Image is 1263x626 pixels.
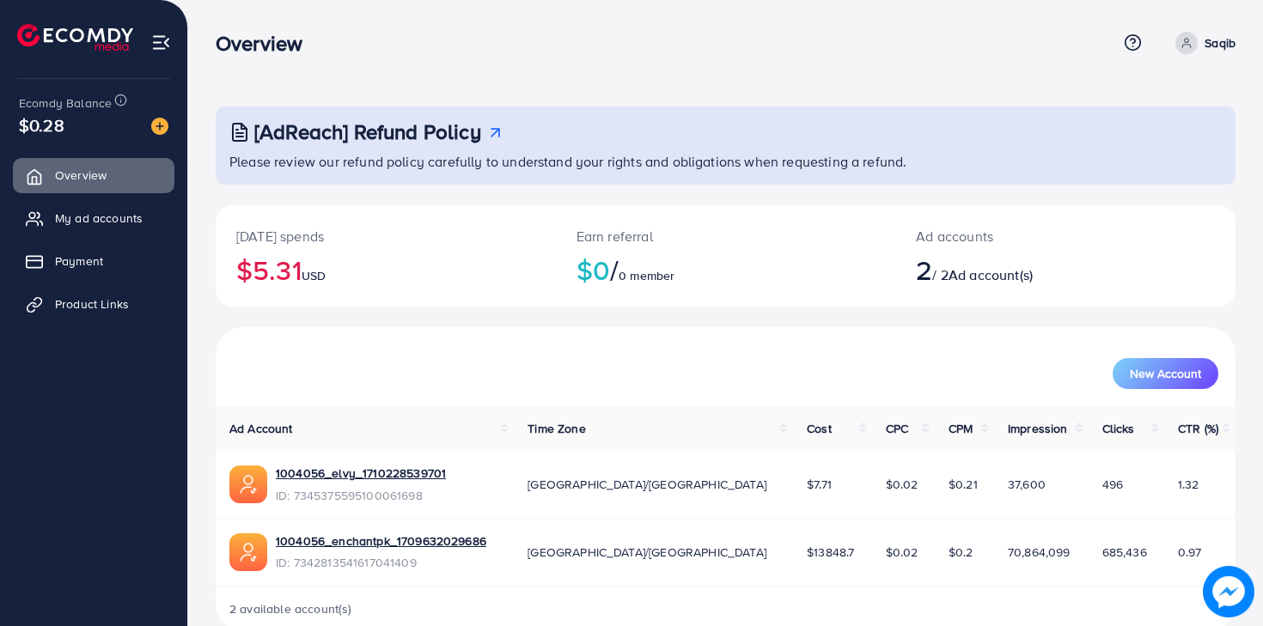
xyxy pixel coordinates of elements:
span: Payment [55,252,103,270]
span: 2 [916,250,932,289]
p: Earn referral [577,226,876,246]
span: 685,436 [1102,544,1147,561]
span: [GEOGRAPHIC_DATA]/[GEOGRAPHIC_DATA] [528,544,766,561]
a: 1004056_enchantpk_1709632029686 [276,532,486,550]
span: $0.28 [19,112,64,137]
span: Cost [807,420,832,437]
p: Please review our refund policy carefully to understand your rights and obligations when requesti... [229,151,1225,172]
span: My ad accounts [55,210,143,227]
span: Clicks [1102,420,1135,437]
span: 0 member [619,267,674,284]
p: Ad accounts [916,226,1130,246]
span: $7.71 [807,476,832,493]
span: $0.02 [886,476,918,493]
h3: [AdReach] Refund Policy [254,119,481,144]
span: 2 available account(s) [229,600,352,617]
a: Product Links [13,287,174,321]
span: Ad Account [229,420,293,437]
span: / [610,250,619,289]
h2: $0 [577,253,876,286]
span: CPM [949,420,973,437]
p: [DATE] spends [236,226,535,246]
span: $0.21 [949,476,978,493]
h2: $5.31 [236,253,535,286]
a: 1004056_elvy_1710228539701 [276,465,446,482]
span: Ecomdy Balance [19,94,112,112]
img: image [1203,566,1254,617]
span: USD [302,267,326,284]
span: 496 [1102,476,1123,493]
h2: / 2 [916,253,1130,286]
span: ID: 7345375595100061698 [276,487,446,504]
img: menu [151,33,171,52]
span: ID: 7342813541617041409 [276,554,486,571]
a: Saqib [1168,32,1236,54]
a: Payment [13,244,174,278]
span: 37,600 [1008,476,1046,493]
span: 1.32 [1178,476,1199,493]
img: logo [17,24,133,51]
span: CTR (%) [1178,420,1218,437]
a: Overview [13,158,174,192]
a: My ad accounts [13,201,174,235]
span: Ad account(s) [949,265,1033,284]
button: New Account [1113,358,1218,389]
img: ic-ads-acc.e4c84228.svg [229,533,267,571]
span: CPC [886,420,908,437]
span: Product Links [55,295,129,313]
span: Time Zone [528,420,585,437]
span: $0.2 [949,544,973,561]
span: Overview [55,167,107,184]
span: $13848.7 [807,544,854,561]
span: New Account [1130,368,1201,380]
h3: Overview [216,31,316,56]
p: Saqib [1205,33,1236,53]
span: 70,864,099 [1008,544,1071,561]
img: ic-ads-acc.e4c84228.svg [229,465,267,503]
span: 0.97 [1178,544,1202,561]
span: $0.02 [886,544,918,561]
span: Impression [1008,420,1068,437]
img: image [151,118,168,135]
span: [GEOGRAPHIC_DATA]/[GEOGRAPHIC_DATA] [528,476,766,493]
